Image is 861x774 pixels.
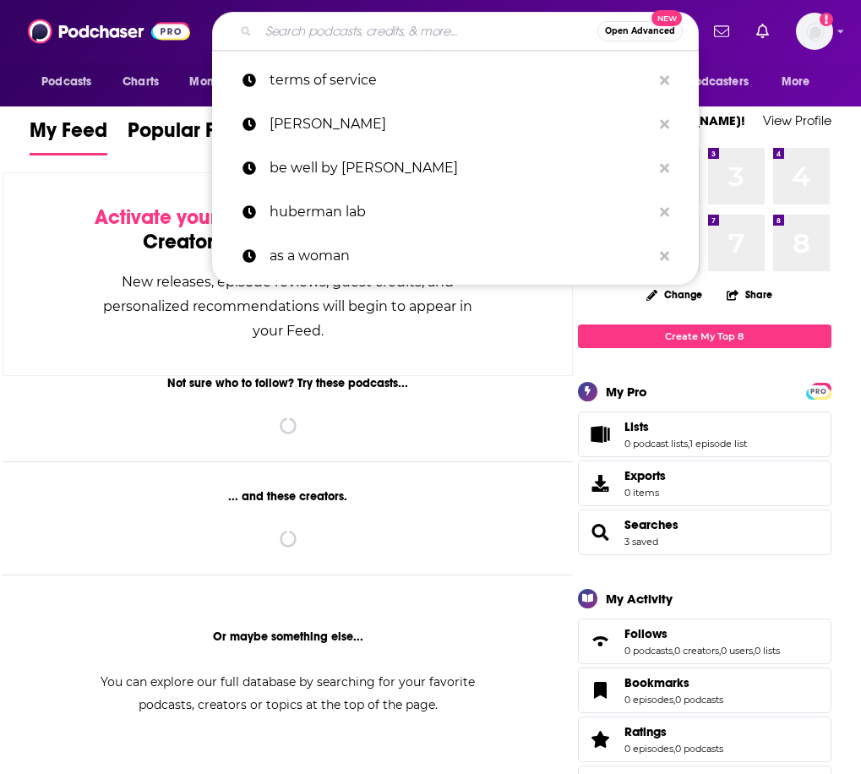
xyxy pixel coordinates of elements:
[578,619,831,664] span: Follows
[651,10,682,26] span: New
[88,205,488,254] div: by following Podcasts, Creators, Lists, and other Users!
[212,234,699,278] a: as a woman
[578,668,831,713] span: Bookmarks
[624,743,673,755] a: 0 episodes
[782,70,810,94] span: More
[578,324,831,347] a: Create My Top 8
[636,284,712,305] button: Change
[605,27,675,35] span: Open Advanced
[755,645,780,657] a: 0 lists
[689,438,747,450] a: 1 episode list
[177,66,271,98] button: open menu
[624,724,667,739] span: Ratings
[707,17,736,46] a: Show notifications dropdown
[28,15,190,47] img: Podchaser - Follow, Share and Rate Podcasts
[753,645,755,657] span: ,
[719,645,721,657] span: ,
[270,102,651,146] p: cynthia thurlow
[41,70,91,94] span: Podcasts
[212,190,699,234] a: huberman lab
[675,743,723,755] a: 0 podcasts
[675,694,723,706] a: 0 podcasts
[763,112,831,128] a: View Profile
[212,102,699,146] a: [PERSON_NAME]
[584,521,618,544] a: Searches
[189,70,249,94] span: Monitoring
[624,517,678,532] a: Searches
[606,384,647,400] div: My Pro
[624,694,673,706] a: 0 episodes
[30,117,107,153] span: My Feed
[123,70,159,94] span: Charts
[624,487,666,499] span: 0 items
[584,471,618,495] span: Exports
[820,13,833,26] svg: Add a profile image
[688,438,689,450] span: ,
[584,422,618,446] a: Lists
[3,630,573,644] div: Or maybe something else...
[657,66,773,98] button: open menu
[624,536,658,548] a: 3 saved
[606,591,673,607] div: My Activity
[30,117,107,155] a: My Feed
[80,671,496,717] div: You can explore our full database by searching for your favorite podcasts, creators or topics at ...
[624,438,688,450] a: 0 podcast lists
[88,270,488,343] div: New releases, episode reviews, guest credits, and personalized recommendations will begin to appe...
[584,630,618,653] a: Follows
[112,66,169,98] a: Charts
[578,461,831,506] a: Exports
[673,645,674,657] span: ,
[578,717,831,762] span: Ratings
[624,468,666,483] span: Exports
[624,626,668,641] span: Follows
[673,743,675,755] span: ,
[270,146,651,190] p: be well by kelly
[624,675,723,690] a: Bookmarks
[3,376,573,390] div: Not sure who to follow? Try these podcasts...
[674,645,719,657] a: 0 creators
[270,234,651,278] p: as a woman
[212,12,699,51] div: Search podcasts, credits, & more...
[673,694,675,706] span: ,
[584,728,618,751] a: Ratings
[3,489,573,504] div: ... and these creators.
[259,18,597,45] input: Search podcasts, credits, & more...
[796,13,833,50] button: Show profile menu
[30,66,113,98] button: open menu
[749,17,776,46] a: Show notifications dropdown
[624,419,649,434] span: Lists
[578,412,831,457] span: Lists
[809,384,829,396] a: PRO
[95,204,268,230] span: Activate your Feed
[624,419,747,434] a: Lists
[796,13,833,50] span: Logged in as WE_Broadcast
[668,70,749,94] span: For Podcasters
[721,645,753,657] a: 0 users
[624,724,723,739] a: Ratings
[809,385,829,398] span: PRO
[624,645,673,657] a: 0 podcasts
[212,146,699,190] a: be well by [PERSON_NAME]
[270,58,651,102] p: terms of service
[726,278,773,311] button: Share
[270,190,651,234] p: huberman lab
[584,679,618,702] a: Bookmarks
[624,626,780,641] a: Follows
[597,21,683,41] button: Open AdvancedNew
[212,58,699,102] a: terms of service
[578,510,831,555] span: Searches
[796,13,833,50] img: User Profile
[770,66,831,98] button: open menu
[128,117,251,155] a: Popular Feed
[128,117,251,153] span: Popular Feed
[624,675,689,690] span: Bookmarks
